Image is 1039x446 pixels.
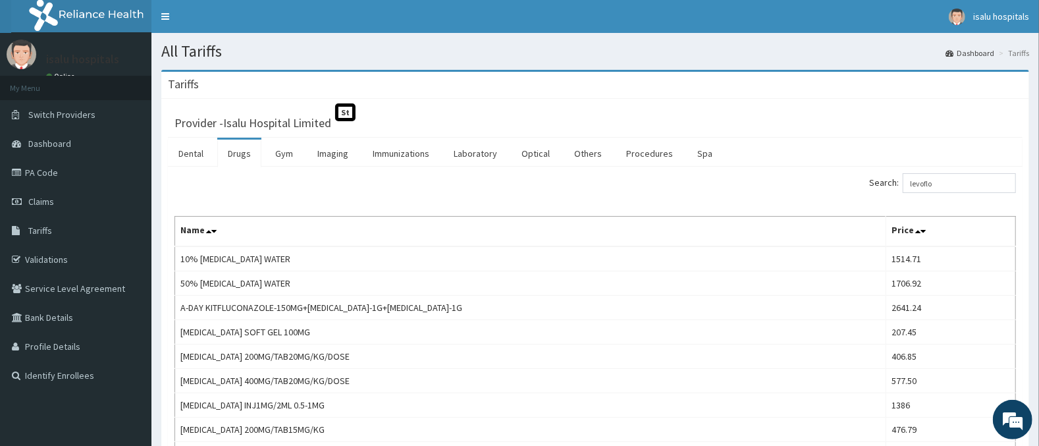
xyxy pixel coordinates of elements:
[7,40,36,69] img: User Image
[335,103,356,121] span: St
[564,140,612,167] a: Others
[174,117,331,129] h3: Provider - Isalu Hospital Limited
[175,246,886,271] td: 10% [MEDICAL_DATA] WATER
[886,345,1016,369] td: 406.85
[168,140,214,167] a: Dental
[886,296,1016,320] td: 2641.24
[307,140,359,167] a: Imaging
[46,53,119,65] p: isalu hospitals
[886,217,1016,247] th: Price
[161,43,1029,60] h1: All Tariffs
[946,47,994,59] a: Dashboard
[168,78,199,90] h3: Tariffs
[175,320,886,345] td: [MEDICAL_DATA] SOFT GEL 100MG
[886,320,1016,345] td: 207.45
[175,271,886,296] td: 50% [MEDICAL_DATA] WATER
[886,369,1016,393] td: 577.50
[973,11,1029,22] span: isalu hospitals
[903,173,1016,193] input: Search:
[362,140,440,167] a: Immunizations
[28,138,71,150] span: Dashboard
[949,9,965,25] img: User Image
[28,196,54,208] span: Claims
[175,418,886,442] td: [MEDICAL_DATA] 200MG/TAB15MG/KG
[175,345,886,369] td: [MEDICAL_DATA] 200MG/TAB20MG/KG/DOSE
[175,369,886,393] td: [MEDICAL_DATA] 400MG/TAB20MG/KG/DOSE
[443,140,508,167] a: Laboratory
[886,393,1016,418] td: 1386
[886,246,1016,271] td: 1514.71
[175,217,886,247] th: Name
[217,140,261,167] a: Drugs
[175,393,886,418] td: [MEDICAL_DATA] INJ1MG/2ML 0.5-1MG
[886,271,1016,296] td: 1706.92
[511,140,560,167] a: Optical
[687,140,723,167] a: Spa
[175,296,886,320] td: A-DAY KITFLUCONAZOLE-150MG+[MEDICAL_DATA]-1G+[MEDICAL_DATA]-1G
[28,225,52,237] span: Tariffs
[46,72,78,81] a: Online
[996,47,1029,59] li: Tariffs
[616,140,683,167] a: Procedures
[869,173,1016,193] label: Search:
[886,418,1016,442] td: 476.79
[28,109,95,121] span: Switch Providers
[265,140,304,167] a: Gym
